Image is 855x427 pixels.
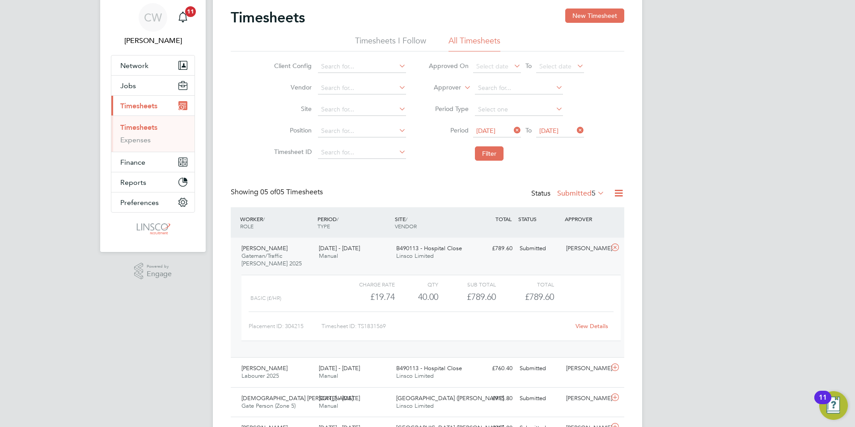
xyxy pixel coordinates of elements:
div: [PERSON_NAME] [563,391,609,406]
a: Expenses [120,136,151,144]
div: Sub Total [438,279,496,290]
span: To [523,124,534,136]
span: Gateman/Traffic [PERSON_NAME] 2025 [241,252,302,267]
span: VENDOR [395,222,417,230]
div: Charge rate [337,279,395,290]
div: [PERSON_NAME] [563,361,609,376]
div: SITE [393,211,470,234]
h2: Timesheets [231,9,305,26]
a: Go to home page [111,222,195,236]
div: 40.00 [395,290,438,304]
span: Jobs [120,81,136,90]
span: [DATE] - [DATE] [319,364,360,372]
button: Reports [111,172,195,192]
label: Timesheet ID [271,148,312,156]
span: Select date [539,62,571,70]
div: Submitted [516,241,563,256]
span: TYPE [317,222,330,230]
img: linsco-logo-retina.png [134,222,171,236]
span: To [523,60,534,72]
span: [DATE] [539,127,559,135]
a: 11 [174,3,192,32]
label: Position [271,126,312,134]
span: £789.60 [525,291,554,302]
span: Preferences [120,198,159,207]
input: Search for... [318,146,406,159]
span: Manual [319,372,338,380]
span: / [406,215,407,222]
span: 5 [592,189,596,198]
input: Search for... [318,60,406,73]
span: Select date [476,62,508,70]
li: All Timesheets [449,35,500,51]
span: Linsco Limited [396,402,434,410]
div: WORKER [238,211,315,234]
input: Search for... [318,103,406,116]
span: [DEMOGRAPHIC_DATA] [PERSON_NAME]… [241,394,359,402]
div: £760.40 [470,361,516,376]
div: Total [496,279,554,290]
span: TOTAL [495,215,512,222]
label: Approver [421,83,461,92]
div: Timesheet ID: TS1831569 [322,319,570,333]
span: Reports [120,178,146,187]
div: QTY [395,279,438,290]
span: [GEOGRAPHIC_DATA] ([PERSON_NAME]… [396,394,510,402]
button: Open Resource Center, 11 new notifications [819,391,848,420]
button: Filter [475,146,504,161]
label: Vendor [271,83,312,91]
span: [DATE] - [DATE] [319,394,360,402]
div: Placement ID: 304215 [249,319,322,333]
span: Manual [319,252,338,260]
div: Timesheets [111,115,195,152]
li: Timesheets I Follow [355,35,426,51]
button: Timesheets [111,96,195,115]
a: Powered byEngage [134,263,172,280]
span: Manual [319,402,338,410]
a: CW[PERSON_NAME] [111,3,195,46]
span: CW [144,12,162,23]
span: 05 of [260,188,276,196]
label: Period Type [428,105,469,113]
label: Submitted [557,189,605,198]
div: PERIOD [315,211,393,234]
div: £915.80 [470,391,516,406]
span: 05 Timesheets [260,188,323,196]
span: B490113 - Hospital Close [396,244,462,252]
label: Period [428,126,469,134]
span: Timesheets [120,102,157,110]
span: / [263,215,265,222]
div: Status [531,188,606,200]
a: View Details [576,322,608,330]
span: Finance [120,158,145,167]
div: STATUS [516,211,563,227]
span: Labourer 2025 [241,372,279,380]
span: B490113 - Hospital Close [396,364,462,372]
div: [PERSON_NAME] [563,241,609,256]
button: Network [111,56,195,75]
button: Preferences [111,192,195,212]
input: Select one [475,103,563,116]
span: Network [120,61,148,70]
input: Search for... [318,125,406,137]
span: Engage [147,270,172,278]
span: Linsco Limited [396,372,434,380]
label: Site [271,105,312,113]
span: / [337,215,339,222]
div: £19.74 [337,290,395,304]
span: Basic (£/HR) [250,295,281,301]
input: Search for... [318,82,406,94]
div: 11 [819,397,827,409]
span: 11 [185,6,196,17]
span: ROLE [240,222,254,230]
span: [PERSON_NAME] [241,244,288,252]
label: Approved On [428,62,469,70]
span: [DATE] [476,127,495,135]
div: £789.60 [470,241,516,256]
label: Client Config [271,62,312,70]
span: [PERSON_NAME] [241,364,288,372]
span: Gate Person (Zone 5) [241,402,296,410]
span: [DATE] - [DATE] [319,244,360,252]
span: Chloe Whittall [111,35,195,46]
div: Showing [231,188,325,197]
